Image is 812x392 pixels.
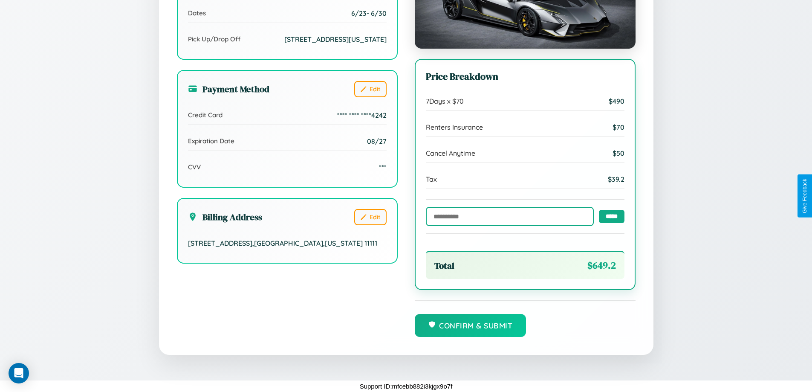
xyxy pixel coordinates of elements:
span: 08/27 [367,137,387,145]
h3: Payment Method [188,83,269,95]
span: $ 70 [613,123,624,131]
div: Give Feedback [802,179,808,213]
span: 7 Days x $ 70 [426,97,464,105]
span: $ 39.2 [608,175,624,183]
button: Confirm & Submit [415,314,526,337]
p: Support ID: mfcebb882i3kjgx9o7f [360,380,453,392]
span: Renters Insurance [426,123,483,131]
span: CVV [188,163,201,171]
span: [STREET_ADDRESS] , [GEOGRAPHIC_DATA] , [US_STATE] 11111 [188,239,377,247]
span: [STREET_ADDRESS][US_STATE] [284,35,387,44]
span: 6 / 23 - 6 / 30 [351,9,387,17]
span: Dates [188,9,206,17]
h3: Billing Address [188,211,262,223]
button: Edit [354,81,387,97]
span: Pick Up/Drop Off [188,35,241,43]
span: Cancel Anytime [426,149,475,157]
span: Expiration Date [188,137,234,145]
div: Open Intercom Messenger [9,363,29,383]
span: Total [434,259,454,272]
span: $ 50 [613,149,624,157]
span: $ 490 [609,97,624,105]
button: Edit [354,209,387,225]
span: $ 649.2 [587,259,616,272]
h3: Price Breakdown [426,70,624,83]
span: Credit Card [188,111,223,119]
span: Tax [426,175,437,183]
